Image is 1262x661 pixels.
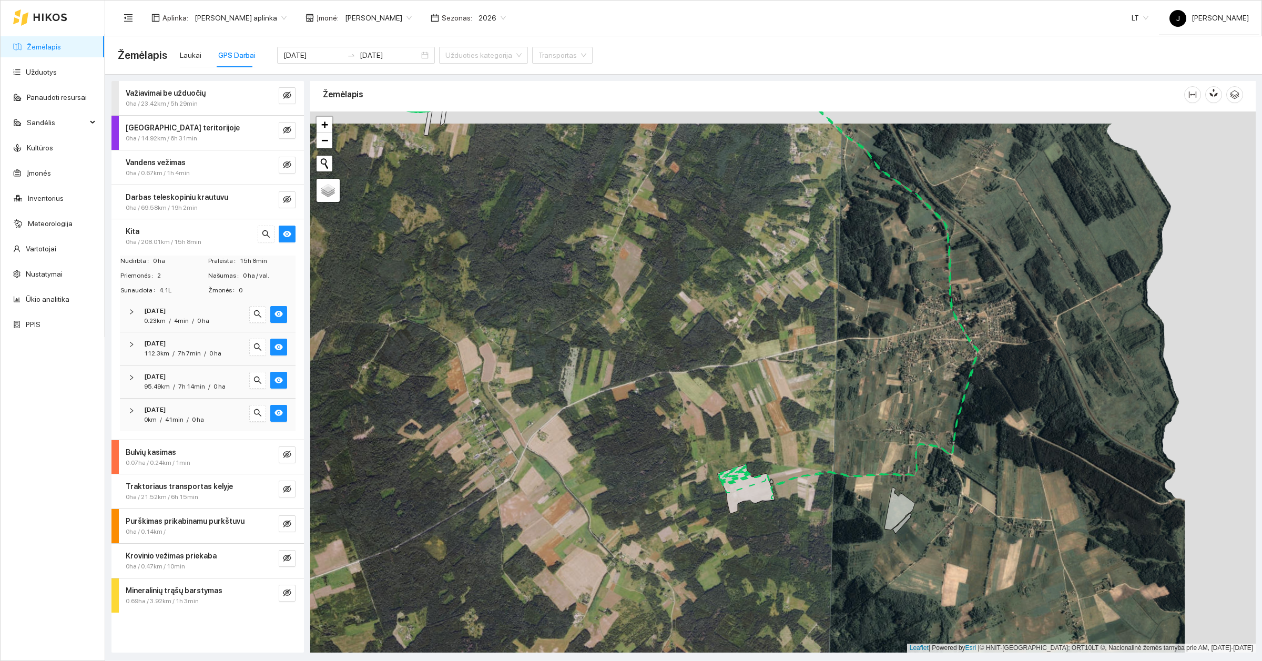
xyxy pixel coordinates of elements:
[111,219,304,253] div: Kita0ha / 208.01km / 15h 8minsearcheye
[317,117,332,133] a: Zoom in
[279,87,296,104] button: eye-invisible
[1184,86,1201,103] button: column-width
[144,416,157,423] span: 0km
[283,160,291,170] span: eye-invisible
[120,332,296,365] div: [DATE]112.3km/7h 7min/0 hasearcheye
[208,383,210,390] span: /
[274,376,283,386] span: eye
[144,340,166,347] strong: [DATE]
[253,343,262,353] span: search
[283,520,291,530] span: eye-invisible
[120,271,157,281] span: Priemonės
[1176,10,1180,27] span: J
[317,179,340,202] a: Layers
[126,158,186,167] strong: Vandens vežimas
[162,12,188,24] span: Aplinka :
[279,515,296,532] button: eye-invisible
[283,554,291,564] span: eye-invisible
[126,458,190,468] span: 0.07ha / 0.24km / 1min
[120,365,296,398] div: [DATE]95.49km/7h 14min/0 hasearcheye
[111,185,304,219] div: Darbas teleskopiniu krautuvu0ha / 69.58km / 19h 2mineye-invisible
[279,191,296,208] button: eye-invisible
[128,374,135,381] span: right
[178,350,201,357] span: 7h 7min
[431,14,439,22] span: calendar
[270,306,287,323] button: eye
[249,372,266,389] button: search
[279,226,296,242] button: eye
[153,256,207,266] span: 0 ha
[120,286,159,296] span: Sunaudota
[28,219,73,228] a: Meteorologija
[111,440,304,474] div: Bulvių kasimas0.07ha / 0.24km / 1mineye-invisible
[195,10,287,26] span: Jerzy Gvozdovicz aplinka
[144,373,166,380] strong: [DATE]
[174,317,189,324] span: 4min
[111,544,304,578] div: Krovinio vežimas priekaba0ha / 0.47km / 10mineye-invisible
[283,91,291,101] span: eye-invisible
[208,286,239,296] span: Žmonės
[111,578,304,613] div: Mineralinių trąšų barstymas0.69ha / 3.92km / 1h 3mineye-invisible
[172,350,175,357] span: /
[144,383,170,390] span: 95.49km
[274,310,283,320] span: eye
[283,588,291,598] span: eye-invisible
[283,485,291,495] span: eye-invisible
[118,47,167,64] span: Žemėlapis
[283,450,291,460] span: eye-invisible
[213,383,226,390] span: 0 ha
[26,270,63,278] a: Nustatymai
[27,144,53,152] a: Kultūros
[479,10,506,26] span: 2026
[126,134,197,144] span: 0ha / 14.92km / 6h 31min
[126,193,228,201] strong: Darbas teleskopiniu krautuvu
[126,237,201,247] span: 0ha / 208.01km / 15h 8min
[120,256,153,266] span: Nudirbta
[1132,10,1148,26] span: LT
[111,116,304,150] div: [GEOGRAPHIC_DATA] teritorijoje0ha / 14.92km / 6h 31mineye-invisible
[159,286,207,296] span: 4.1L
[283,195,291,205] span: eye-invisible
[192,416,204,423] span: 0 ha
[126,168,190,178] span: 0ha / 0.67km / 1h 4min
[26,320,40,329] a: PPIS
[249,339,266,355] button: search
[279,157,296,174] button: eye-invisible
[26,245,56,253] a: Vartotojai
[144,350,169,357] span: 112.3km
[192,317,194,324] span: /
[907,644,1256,653] div: | Powered by © HNIT-[GEOGRAPHIC_DATA]; ORT10LT ©, Nacionalinė žemės tarnyba prie AM, [DATE]-[DATE]
[111,509,304,543] div: Purškimas prikabinamu purkštuvu0ha / 0.14km /eye-invisible
[126,227,139,236] strong: Kita
[157,271,207,281] span: 2
[144,317,166,324] span: 0.23km
[27,169,51,177] a: Įmonės
[204,350,206,357] span: /
[317,156,332,171] button: Initiate a new search
[126,448,176,456] strong: Bulvių kasimas
[126,596,199,606] span: 0.69ha / 3.92km / 1h 3min
[258,226,274,242] button: search
[208,271,243,281] span: Našumas
[126,492,198,502] span: 0ha / 21.52km / 6h 15min
[239,286,295,296] span: 0
[1169,14,1249,22] span: [PERSON_NAME]
[442,12,472,24] span: Sezonas :
[126,552,217,560] strong: Krovinio vežimas priekaba
[120,300,296,332] div: [DATE]0.23km/4min/0 hasearcheye
[126,482,233,491] strong: Traktoriaus transportas kelyje
[283,126,291,136] span: eye-invisible
[965,644,976,652] a: Esri
[249,405,266,422] button: search
[144,307,166,314] strong: [DATE]
[270,339,287,355] button: eye
[262,230,270,240] span: search
[118,7,139,28] button: menu-fold
[910,644,929,652] a: Leaflet
[124,13,133,23] span: menu-fold
[253,376,262,386] span: search
[126,99,198,109] span: 0ha / 23.42km / 5h 29min
[321,134,328,147] span: −
[126,203,198,213] span: 0ha / 69.58km / 19h 2min
[270,405,287,422] button: eye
